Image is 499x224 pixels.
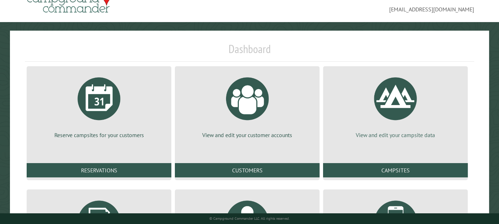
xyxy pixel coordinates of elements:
[332,131,459,139] p: View and edit your campsite data
[332,72,459,139] a: View and edit your campsite data
[25,42,474,62] h1: Dashboard
[209,216,290,221] small: © Campground Commander LLC. All rights reserved.
[35,72,163,139] a: Reserve campsites for your customers
[35,131,163,139] p: Reserve campsites for your customers
[175,163,320,177] a: Customers
[183,72,311,139] a: View and edit your customer accounts
[27,163,171,177] a: Reservations
[323,163,468,177] a: Campsites
[183,131,311,139] p: View and edit your customer accounts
